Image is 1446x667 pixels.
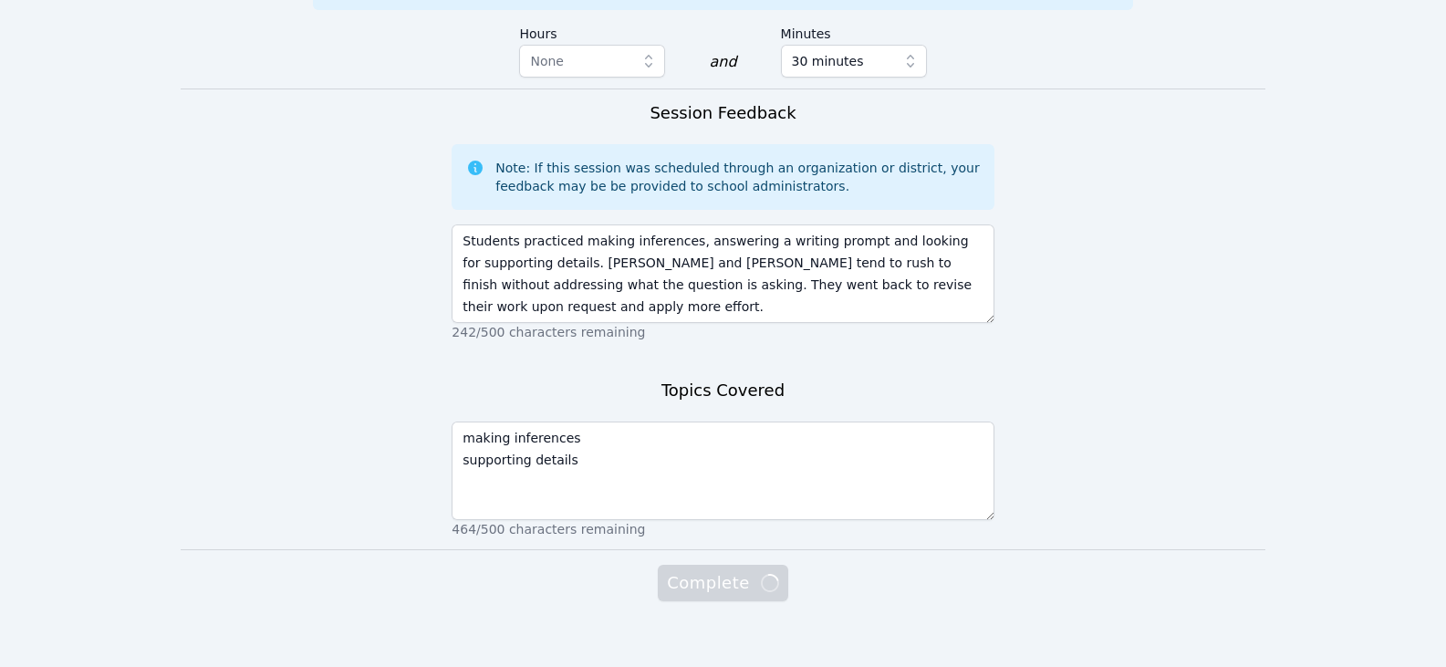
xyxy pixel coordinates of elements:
span: None [530,54,564,68]
h3: Session Feedback [650,100,796,126]
textarea: Students practiced making inferences, answering a writing prompt and looking for supporting detai... [452,224,993,323]
label: Hours [519,17,665,45]
span: 30 minutes [792,50,864,72]
h3: Topics Covered [661,378,785,403]
button: Complete [658,565,787,601]
p: 464/500 characters remaining [452,520,993,538]
button: None [519,45,665,78]
div: Note: If this session was scheduled through an organization or district, your feedback may be be ... [495,159,979,195]
button: 30 minutes [781,45,927,78]
label: Minutes [781,17,927,45]
textarea: making inferences supporting details [452,422,993,520]
div: and [709,51,736,73]
p: 242/500 characters remaining [452,323,993,341]
span: Complete [667,570,778,596]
